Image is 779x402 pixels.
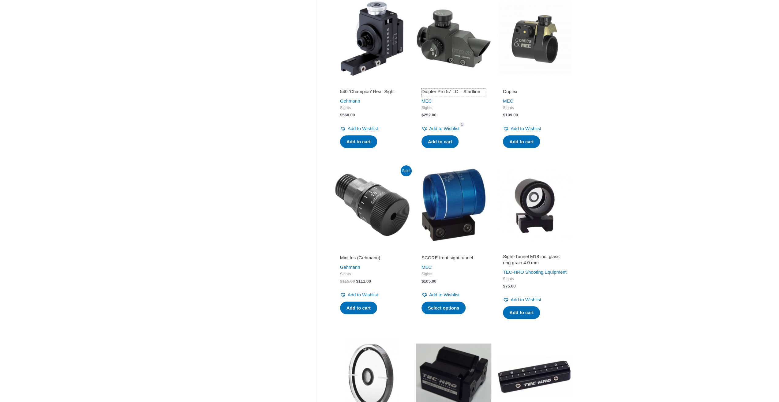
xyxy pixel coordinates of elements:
[497,167,573,242] img: Sight-Tunnel M18 inc. glass ring grain 4.0 mm
[335,1,410,76] img: 540 'Champion' Rear Sight
[429,292,459,297] span: Add to Wishlist
[421,105,486,111] span: Sights
[340,255,404,263] a: Mini Iris (Gehmann)
[340,113,343,117] span: $
[503,276,567,282] span: Sights
[503,306,540,319] a: Add to cart: “Sight-Tunnel M18 inc. glass ring grain 4.0 mm”
[340,135,377,148] a: Add to cart: “540 'Champion' Rear Sight”
[421,279,424,284] span: $
[421,113,436,117] bdi: 252.00
[503,269,567,275] a: TEC-HRO Shooting Equipment
[421,279,436,284] bdi: 105.00
[401,165,412,176] span: Sale!
[421,135,459,148] a: Add to cart: “Diopter Pro 57 LC - Startline”
[421,88,486,97] a: Diopter Pro 57 LC – Startline
[503,295,541,304] a: Add to Wishlist
[356,279,371,284] bdi: 111.00
[340,302,377,314] a: Add to cart: “Mini Iris (Gehmann)”
[421,255,486,261] h2: SCORE front sight tunnel
[340,279,343,284] span: $
[335,167,410,242] img: Mini Iris
[356,279,358,284] span: $
[348,292,378,297] span: Add to Wishlist
[421,265,432,270] a: MEC
[503,88,567,95] h2: Duplex
[416,1,491,76] img: Diopter Pro 57 LC - Startline
[340,80,404,87] iframe: Customer reviews powered by Trustpilot
[503,254,567,268] a: Sight-Tunnel M18 inc. glass ring grain 4.0 mm
[503,113,505,117] span: $
[459,122,464,127] span: 1
[421,246,486,254] iframe: Customer reviews powered by Trustpilot
[511,126,541,131] span: Add to Wishlist
[421,291,459,299] a: Add to Wishlist
[421,80,486,87] iframe: Customer reviews powered by Trustpilot
[503,113,518,117] bdi: 199.00
[340,88,404,95] h2: 540 ‘Champion’ Rear Sight
[503,80,567,87] iframe: Customer reviews powered by Trustpilot
[421,302,466,314] a: Select options for “SCORE front sight tunnel”
[503,254,567,265] h2: Sight-Tunnel M18 inc. glass ring grain 4.0 mm
[340,279,355,284] bdi: 115.00
[421,272,486,277] span: Sights
[340,265,360,270] a: Gehmann
[421,113,424,117] span: $
[503,105,567,111] span: Sights
[503,284,515,288] bdi: 75.00
[416,167,491,242] img: SCORE front sight tunnel
[511,297,541,302] span: Add to Wishlist
[421,88,486,95] h2: Diopter Pro 57 LC – Startline
[421,255,486,263] a: SCORE front sight tunnel
[503,98,513,103] a: MEC
[503,284,505,288] span: $
[429,126,459,131] span: Add to Wishlist
[340,291,378,299] a: Add to Wishlist
[340,113,355,117] bdi: 560.00
[503,135,540,148] a: Add to cart: “Duplex”
[503,246,567,254] iframe: Customer reviews powered by Trustpilot
[340,246,404,254] iframe: Customer reviews powered by Trustpilot
[503,88,567,97] a: Duplex
[421,98,432,103] a: MEC
[503,124,541,133] a: Add to Wishlist
[348,126,378,131] span: Add to Wishlist
[497,1,573,76] img: Duplex
[340,98,360,103] a: Gehmann
[340,272,404,277] span: Sights
[340,255,404,261] h2: Mini Iris (Gehmann)
[340,88,404,97] a: 540 ‘Champion’ Rear Sight
[340,124,378,133] a: Add to Wishlist
[340,105,404,111] span: Sights
[421,124,459,133] a: Add to Wishlist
